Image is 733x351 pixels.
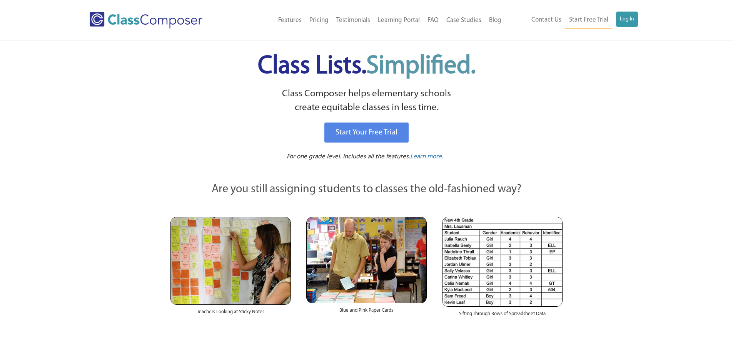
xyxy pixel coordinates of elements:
a: FAQ [424,12,442,29]
img: Spreadsheets [442,217,563,307]
span: Start Your Free Trial [336,129,397,136]
img: Blue and Pink Paper Cards [306,217,427,303]
p: Are you still assigning students to classes the old-fashioned way? [170,181,563,198]
span: For one grade level. Includes all the features. [287,153,410,160]
a: Contact Us [528,12,565,29]
a: Pricing [306,12,332,29]
a: Features [274,12,306,29]
a: Case Studies [442,12,485,29]
img: Class Composer [90,12,202,29]
div: Teachers Looking at Sticky Notes [170,305,291,323]
a: Learn more. [410,152,443,162]
a: Testimonials [332,12,374,29]
div: Sifting Through Rows of Spreadsheet Data [442,307,563,325]
div: Blue and Pink Paper Cards [306,303,427,322]
a: Start Free Trial [565,12,612,29]
a: Learning Portal [374,12,424,29]
a: Blog [485,12,505,29]
span: Learn more. [410,153,443,160]
span: Simplified. [366,54,476,79]
nav: Header Menu [505,12,638,29]
nav: Header Menu [234,12,505,29]
a: Start Your Free Trial [324,123,409,143]
img: Teachers Looking at Sticky Notes [170,217,291,305]
a: Log In [616,12,638,27]
span: Class Lists. [258,54,476,79]
p: Class Composer helps elementary schools create equitable classes in less time. [169,87,564,115]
